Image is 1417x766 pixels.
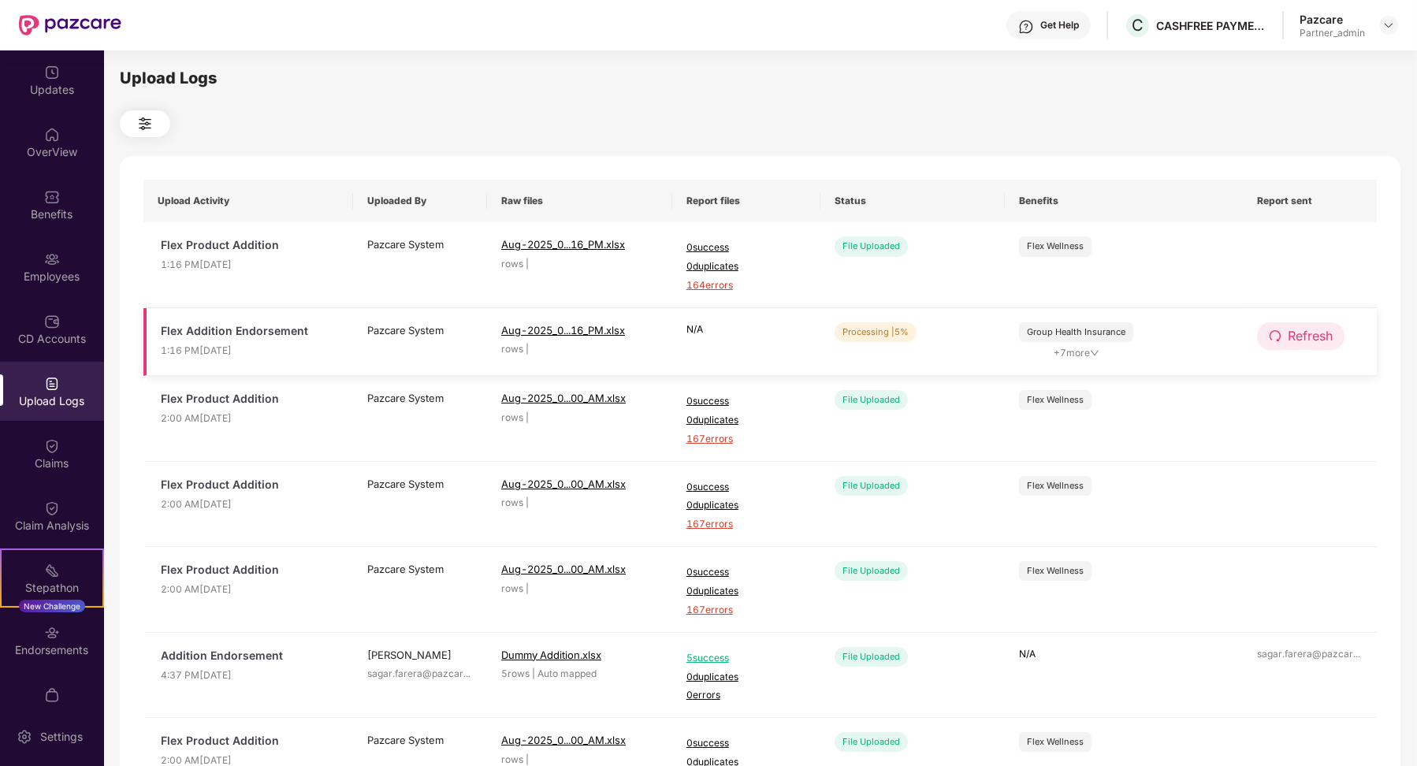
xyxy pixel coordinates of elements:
[501,392,626,404] span: Aug-2025_0...00_AM.xlsx
[44,625,60,641] img: svg+xml;base64,PHN2ZyBpZD0iRW5kb3JzZW1lbnRzIiB4bWxucz0iaHR0cDovL3d3dy53My5vcmcvMjAwMC9zdmciIHdpZH...
[526,753,529,765] span: |
[686,584,806,599] span: 0 duplicates
[136,114,154,133] img: svg+xml;base64,PHN2ZyB4bWxucz0iaHR0cDovL3d3dy53My5vcmcvMjAwMC9zdmciIHdpZHRoPSIyNCIgaGVpZ2h0PSIyNC...
[501,258,523,270] span: rows
[501,478,626,490] span: Aug-2025_0...00_AM.xlsx
[1019,647,1229,662] p: N/A
[161,647,339,664] span: Addition Endorsement
[501,324,625,337] span: Aug-2025_0...16_PM.xlsx
[532,667,535,679] span: |
[161,322,339,340] span: Flex Addition Endorsement
[891,326,909,337] span: | 5%
[526,496,529,508] span: |
[44,314,60,329] img: svg+xml;base64,PHN2ZyBpZD0iQ0RfQWNjb3VudHMiIGRhdGEtbmFtZT0iQ0QgQWNjb3VudHMiIHhtbG5zPSJodHRwOi8vd3...
[835,647,908,667] div: File Uploaded
[161,258,339,273] span: 1:16 PM[DATE]
[835,476,908,496] div: File Uploaded
[367,322,473,338] div: Pazcare System
[1027,393,1084,407] div: Flex Wellness
[1132,16,1144,35] span: C
[835,390,908,410] div: File Uploaded
[19,600,85,612] div: New Challenge
[1019,346,1133,361] span: + 7 more
[1040,19,1079,32] div: Get Help
[526,258,529,270] span: |
[686,278,806,293] span: 164 errors
[835,732,908,752] div: File Uploaded
[501,753,523,765] span: rows
[44,687,60,703] img: svg+xml;base64,PHN2ZyBpZD0iTXlfT3JkZXJzIiBkYXRhLW5hbWU9Ik15IE9yZGVycyIgeG1sbnM9Imh0dHA6Ly93d3cudz...
[44,500,60,516] img: svg+xml;base64,PHN2ZyBpZD0iQ2xhaW0iIHhtbG5zPSJodHRwOi8vd3d3LnczLm9yZy8yMDAwL3N2ZyIgd2lkdGg9IjIwIi...
[686,670,806,685] span: 0 duplicates
[672,180,820,222] th: Report files
[501,649,601,661] span: Dummy Addition.xlsx
[686,688,806,703] span: 0 errors
[44,189,60,205] img: svg+xml;base64,PHN2ZyBpZD0iQmVuZWZpdHMiIHhtbG5zPSJodHRwOi8vd3d3LnczLm9yZy8yMDAwL3N2ZyIgd2lkdGg9Ij...
[1257,322,1344,350] button: redoRefresh
[353,180,487,222] th: Uploaded By
[1027,735,1084,749] div: Flex Wellness
[463,667,470,679] span: ...
[501,734,626,746] span: Aug-2025_0...00_AM.xlsx
[686,651,806,666] span: 5 success
[44,65,60,80] img: svg+xml;base64,PHN2ZyBpZD0iVXBkYXRlZCIgeG1sbnM9Imh0dHA6Ly93d3cudzMub3JnLzIwMDAvc3ZnIiB3aWR0aD0iMj...
[161,476,339,493] span: Flex Product Addition
[501,496,523,508] span: rows
[1288,326,1333,346] span: Refresh
[501,411,523,423] span: rows
[686,259,806,274] span: 0 duplicates
[686,498,806,513] span: 0 duplicates
[686,603,806,618] span: 167 errors
[2,580,102,596] div: Stepathon
[44,251,60,267] img: svg+xml;base64,PHN2ZyBpZD0iRW1wbG95ZWVzIiB4bWxucz0iaHR0cDovL3d3dy53My5vcmcvMjAwMC9zdmciIHdpZHRoPS...
[835,561,908,581] div: File Uploaded
[835,322,917,342] div: Processing
[501,582,523,594] span: rows
[161,582,339,597] span: 2:00 AM[DATE]
[686,565,806,580] span: 0 success
[835,236,908,256] div: File Uploaded
[1090,348,1099,358] span: down
[161,561,339,578] span: Flex Product Addition
[367,647,473,663] div: [PERSON_NAME]
[537,667,597,679] span: Auto mapped
[1005,180,1243,222] th: Benefits
[686,322,806,337] p: N/A
[686,432,806,447] span: 167 errors
[161,732,339,749] span: Flex Product Addition
[526,343,529,355] span: |
[367,732,473,748] div: Pazcare System
[44,438,60,454] img: svg+xml;base64,PHN2ZyBpZD0iQ2xhaW0iIHhtbG5zPSJodHRwOi8vd3d3LnczLm9yZy8yMDAwL3N2ZyIgd2lkdGg9IjIwIi...
[686,517,806,532] span: 167 errors
[161,411,339,426] span: 2:00 AM[DATE]
[1257,647,1363,662] div: sagar.farera@pazcar
[367,236,473,252] div: Pazcare System
[1243,180,1377,222] th: Report sent
[161,497,339,512] span: 2:00 AM[DATE]
[161,390,339,407] span: Flex Product Addition
[1353,648,1360,660] span: ...
[1027,564,1084,578] div: Flex Wellness
[143,180,353,222] th: Upload Activity
[501,343,523,355] span: rows
[1156,18,1266,33] div: CASHFREE PAYMENTS INDIA PVT. LTD.
[44,127,60,143] img: svg+xml;base64,PHN2ZyBpZD0iSG9tZSIgeG1sbnM9Imh0dHA6Ly93d3cudzMub3JnLzIwMDAvc3ZnIiB3aWR0aD0iMjAiIG...
[526,411,529,423] span: |
[1300,27,1365,39] div: Partner_admin
[1027,240,1084,253] div: Flex Wellness
[1269,329,1281,344] span: redo
[367,390,473,406] div: Pazcare System
[367,667,473,682] div: sagar.farera@pazcar
[686,240,806,255] span: 0 success
[501,667,530,679] span: 5 rows
[820,180,1006,222] th: Status
[161,668,339,683] span: 4:37 PM[DATE]
[501,563,626,575] span: Aug-2025_0...00_AM.xlsx
[1027,325,1125,339] div: Group Health Insurance
[120,66,1400,91] div: Upload Logs
[686,736,806,751] span: 0 success
[501,238,625,251] span: Aug-2025_0...16_PM.xlsx
[161,344,339,359] span: 1:16 PM[DATE]
[19,15,121,35] img: New Pazcare Logo
[44,563,60,578] img: svg+xml;base64,PHN2ZyB4bWxucz0iaHR0cDovL3d3dy53My5vcmcvMjAwMC9zdmciIHdpZHRoPSIyMSIgaGVpZ2h0PSIyMC...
